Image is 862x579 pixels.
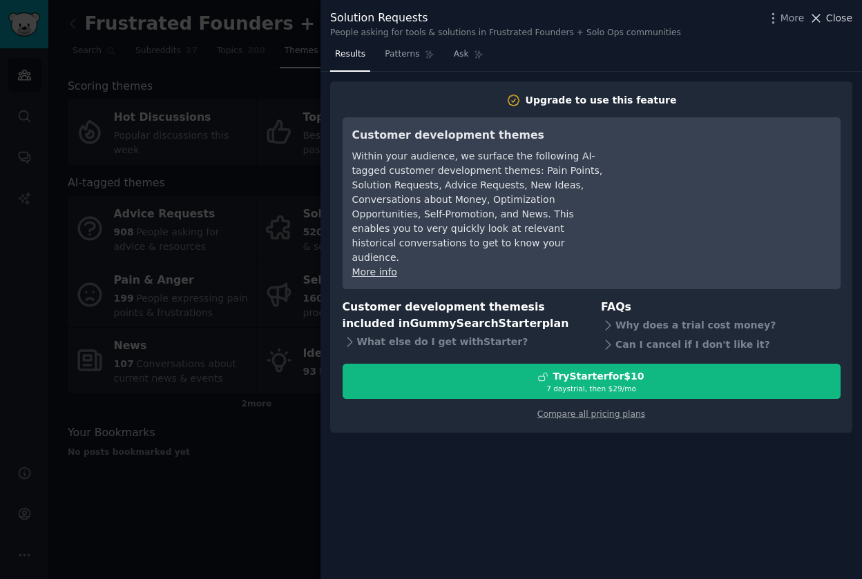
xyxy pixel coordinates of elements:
[826,11,852,26] span: Close
[380,43,439,72] a: Patterns
[330,27,681,39] div: People asking for tools & solutions in Frustrated Founders + Solo Ops communities
[624,127,831,230] iframe: YouTube video player
[780,11,805,26] span: More
[352,266,397,277] a: More info
[352,127,604,144] h3: Customer development themes
[343,384,840,393] div: 7 days trial, then $ 29 /mo
[601,299,841,316] h3: FAQs
[809,11,852,26] button: Close
[410,317,542,330] span: GummySearch Starter
[537,409,645,419] a: Compare all pricing plans
[335,48,365,61] span: Results
[454,48,469,61] span: Ask
[343,333,582,352] div: What else do I get with Starter ?
[526,93,677,108] div: Upgrade to use this feature
[385,48,419,61] span: Patterns
[449,43,488,72] a: Ask
[343,299,582,333] h3: Customer development themes is included in plan
[601,335,841,354] div: Can I cancel if I don't like it?
[330,10,681,27] div: Solution Requests
[330,43,370,72] a: Results
[553,369,644,384] div: Try Starter for $10
[343,364,841,399] button: TryStarterfor$107 daystrial, then $29/mo
[766,11,805,26] button: More
[601,315,841,335] div: Why does a trial cost money?
[352,149,604,265] div: Within your audience, we surface the following AI-tagged customer development themes: Pain Points...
